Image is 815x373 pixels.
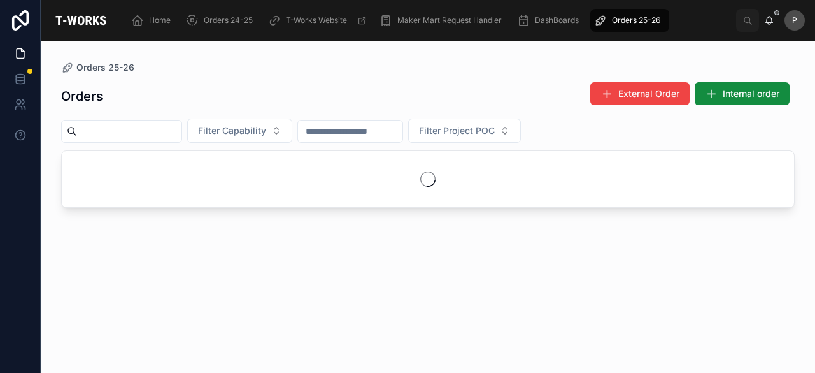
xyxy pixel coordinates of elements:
span: Internal order [723,87,779,100]
span: Orders 25-26 [76,61,134,74]
button: External Order [590,82,690,105]
span: Maker Mart Request Handler [397,15,502,26]
span: Filter Capability [198,124,266,137]
h1: Orders [61,87,103,105]
span: DashBoards [535,15,579,26]
span: Home [149,15,171,26]
a: Orders 25-26 [590,9,669,32]
button: Internal order [695,82,790,105]
button: Select Button [187,119,292,143]
span: Orders 25-26 [612,15,660,26]
span: T-Works Website [286,15,347,26]
div: scrollable content [121,6,736,34]
a: Maker Mart Request Handler [376,9,511,32]
a: Home [127,9,180,32]
a: Orders 25-26 [61,61,134,74]
span: Orders 24-25 [204,15,253,26]
a: DashBoards [513,9,588,32]
button: Select Button [408,119,521,143]
a: Orders 24-25 [182,9,262,32]
img: App logo [51,10,111,31]
span: P [792,15,797,26]
a: T-Works Website [264,9,373,32]
span: Filter Project POC [419,124,495,137]
span: External Order [618,87,679,100]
